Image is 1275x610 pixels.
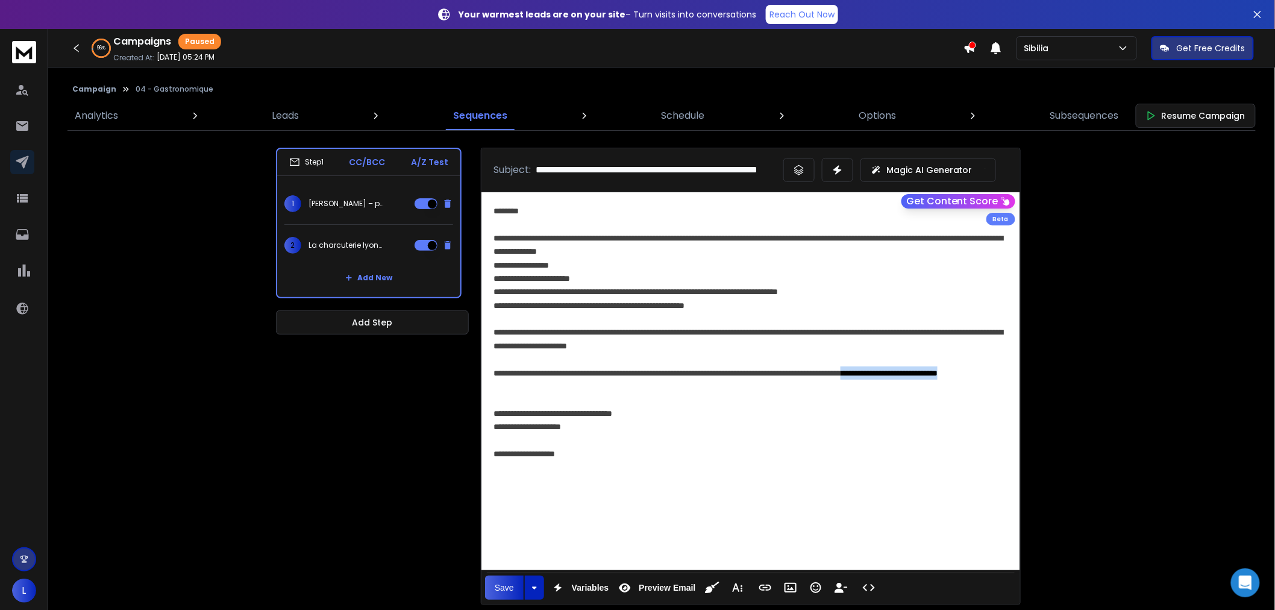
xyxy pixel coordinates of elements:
li: Step1CC/BCCA/Z Test1[PERSON_NAME] – partenaire charcutier des tables d’exception2La charcuterie l... [276,148,462,298]
button: L [12,579,36,603]
button: Add Step [276,310,469,335]
button: Campaign [72,84,116,94]
p: Subsequences [1050,108,1119,123]
p: Get Free Credits [1177,42,1245,54]
a: Sequences [446,101,515,130]
p: Magic AI Generator [886,164,973,176]
p: Sibilia [1024,42,1054,54]
div: Paused [178,34,221,49]
p: La charcuterie lyonnaise d’exception au service de votre cuisine [309,241,386,250]
p: [PERSON_NAME] – partenaire charcutier des tables d’exception [309,199,386,209]
a: Reach Out Now [766,5,838,24]
p: Schedule [662,108,705,123]
div: Step 1 [289,157,324,168]
p: A/Z Test [411,156,448,168]
button: Resume Campaign [1136,104,1256,128]
span: Preview Email [636,583,698,593]
span: Variables [569,583,612,593]
a: Options [851,101,903,130]
button: Add New [336,266,402,290]
p: Reach Out Now [769,8,835,20]
button: Variables [547,576,612,600]
p: 04 - Gastronomique [136,84,213,94]
button: Insert Image (Ctrl+P) [779,576,802,600]
a: Analytics [67,101,125,130]
button: Magic AI Generator [860,158,996,182]
button: Emoticons [804,576,827,600]
button: Insert Link (Ctrl+K) [754,576,777,600]
p: 96 % [97,45,105,52]
p: Leads [272,108,299,123]
a: Leads [265,101,307,130]
button: Insert Unsubscribe Link [830,576,853,600]
button: Preview Email [613,576,698,600]
p: Created At: [113,53,154,63]
h1: Campaigns [113,34,171,49]
div: Beta [986,213,1015,225]
strong: Your warmest leads are on your site [459,8,625,20]
img: logo [12,41,36,63]
button: More Text [726,576,749,600]
p: Subject: [493,163,531,177]
span: 1 [284,195,301,212]
button: Get Content Score [901,194,1015,209]
button: Get Free Credits [1151,36,1254,60]
div: Open Intercom Messenger [1231,568,1260,597]
p: [DATE] 05:24 PM [157,52,215,62]
a: Subsequences [1043,101,1126,130]
p: Analytics [75,108,118,123]
button: Save [485,576,524,600]
p: Options [859,108,896,123]
a: Schedule [654,101,712,130]
p: CC/BCC [349,156,386,168]
p: – Turn visits into conversations [459,8,756,20]
button: Code View [857,576,880,600]
span: 2 [284,237,301,254]
button: Clean HTML [701,576,724,600]
p: Sequences [453,108,507,123]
